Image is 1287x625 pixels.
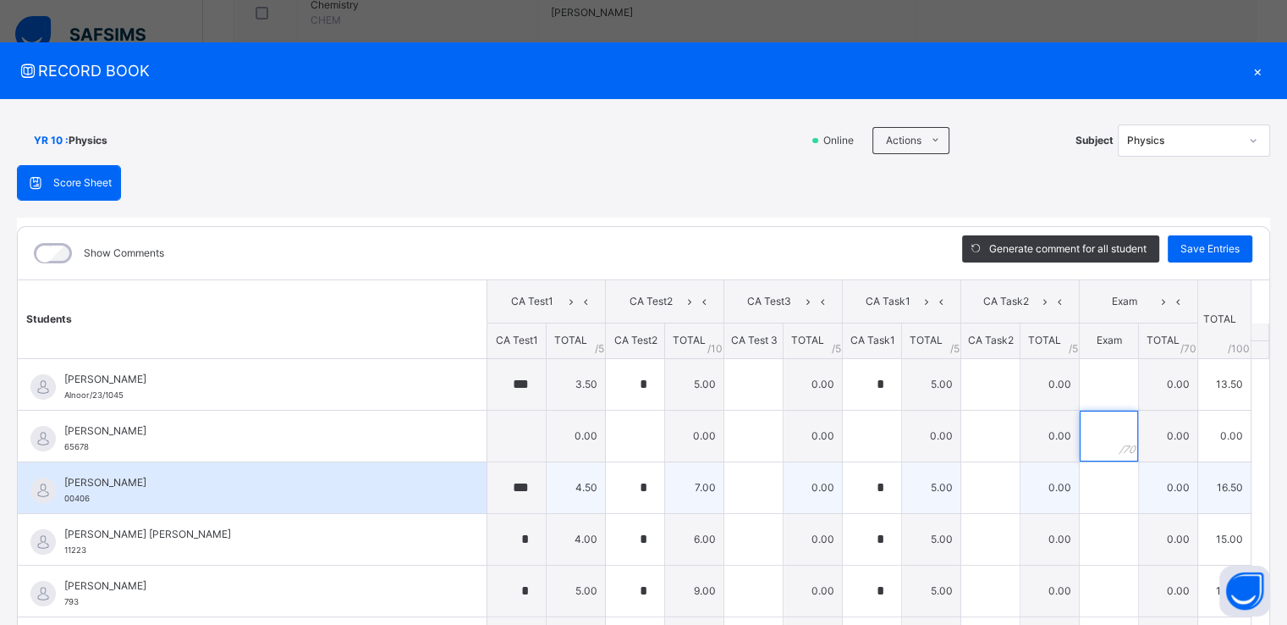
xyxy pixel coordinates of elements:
[665,462,724,513] td: 7.00
[64,545,86,555] span: 11223
[64,390,124,400] span: Alnoor/23/1045
[64,494,90,503] span: 00406
[886,133,921,148] span: Actions
[1139,358,1198,410] td: 0.00
[547,565,606,617] td: 5.00
[665,410,724,462] td: 0.00
[1139,513,1198,565] td: 0.00
[1097,334,1122,346] span: Exam
[910,334,943,346] span: TOTAL
[902,358,961,410] td: 5.00
[1127,133,1239,148] div: Physics
[547,513,606,565] td: 4.00
[30,478,56,503] img: default.svg
[855,294,919,309] span: CA Task1
[665,358,724,410] td: 5.00
[831,341,840,357] span: / 5
[64,442,89,451] span: 65678
[613,334,657,346] span: CA Test2
[1198,565,1251,617] td: 19.00
[1028,334,1061,346] span: TOTAL
[974,294,1037,309] span: CA Task2
[707,341,722,357] span: / 10
[1139,410,1198,462] td: 0.00
[26,312,72,325] span: Students
[69,133,107,148] span: Physics
[737,294,800,309] span: CA Test3
[1075,133,1114,148] span: Subject
[902,462,961,513] td: 5.00
[949,341,959,357] span: / 5
[594,341,603,357] span: / 5
[850,334,894,346] span: CA Task1
[1020,358,1080,410] td: 0.00
[1068,341,1077,357] span: / 5
[64,578,448,594] span: [PERSON_NAME]
[822,133,864,148] span: Online
[1227,341,1249,357] span: /100
[34,133,69,148] span: YR 10 :
[30,374,56,400] img: default.svg
[968,334,1014,346] span: CA Task2
[1147,334,1180,346] span: TOTAL
[784,513,843,565] td: 0.00
[547,358,606,410] td: 3.50
[547,410,606,462] td: 0.00
[30,581,56,606] img: default.svg
[84,246,164,261] label: Show Comments
[1198,358,1251,410] td: 13.50
[902,565,961,617] td: 5.00
[989,241,1147,257] span: Generate comment for all student
[64,372,448,387] span: [PERSON_NAME]
[902,513,961,565] td: 5.00
[1139,462,1198,513] td: 0.00
[53,175,112,191] span: Score Sheet
[1020,410,1080,462] td: 0.00
[64,475,448,490] span: [PERSON_NAME]
[1198,462,1251,513] td: 16.50
[1245,59,1270,82] div: ×
[1139,565,1198,617] td: 0.00
[730,334,777,346] span: CA Test 3
[1180,241,1240,257] span: Save Entries
[784,462,843,513] td: 0.00
[30,426,56,451] img: default.svg
[1020,462,1080,513] td: 0.00
[64,423,448,439] span: [PERSON_NAME]
[1198,280,1251,359] th: TOTAL
[500,294,564,309] span: CA Test1
[30,529,56,555] img: default.svg
[64,597,79,606] span: 793
[1020,565,1080,617] td: 0.00
[1198,513,1251,565] td: 15.00
[665,513,724,565] td: 6.00
[1219,566,1270,617] button: Open asap
[554,334,587,346] span: TOTAL
[1092,294,1156,309] span: Exam
[1020,513,1080,565] td: 0.00
[791,334,824,346] span: TOTAL
[784,565,843,617] td: 0.00
[64,527,448,542] span: [PERSON_NAME] [PERSON_NAME]
[902,410,961,462] td: 0.00
[619,294,682,309] span: CA Test2
[665,565,724,617] td: 9.00
[1180,341,1196,357] span: / 70
[784,358,843,410] td: 0.00
[784,410,843,462] td: 0.00
[17,59,1245,82] span: RECORD BOOK
[547,462,606,513] td: 4.50
[673,334,706,346] span: TOTAL
[1198,410,1251,462] td: 0.00
[496,334,538,346] span: CA Test1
